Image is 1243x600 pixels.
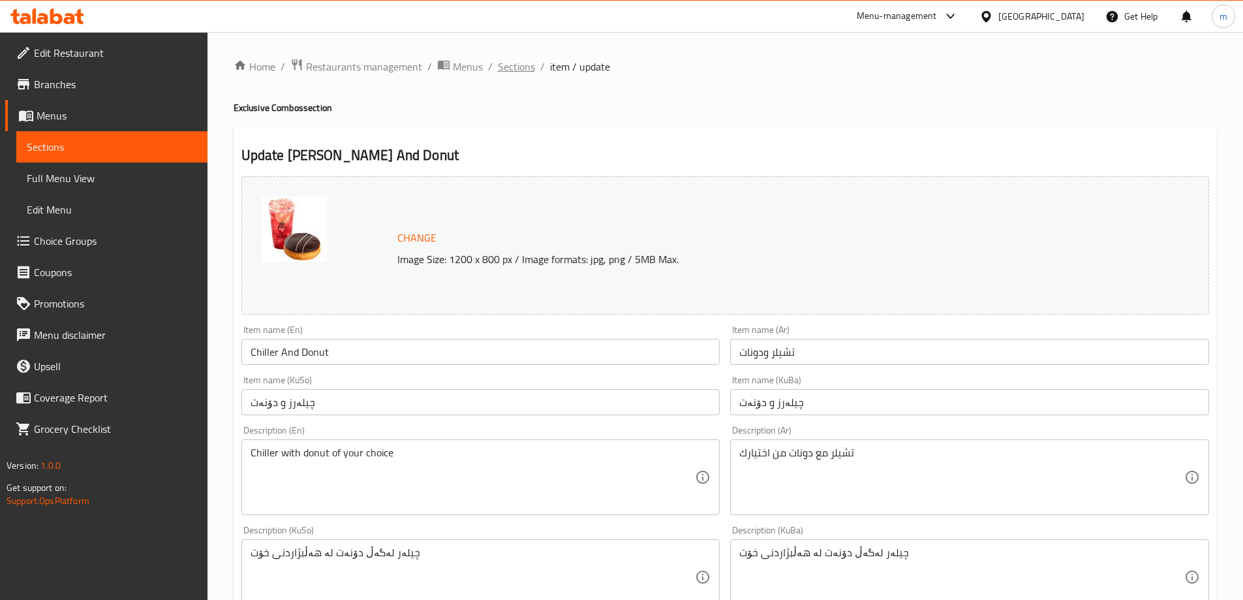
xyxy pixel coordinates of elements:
[550,59,610,74] span: item / update
[5,288,207,319] a: Promotions
[427,59,432,74] li: /
[5,69,207,100] a: Branches
[34,421,197,437] span: Grocery Checklist
[1220,9,1227,24] span: m
[16,163,207,194] a: Full Menu View
[5,37,207,69] a: Edit Restaurant
[40,457,61,474] span: 1.0.0
[34,358,197,374] span: Upsell
[5,225,207,257] a: Choice Groups
[5,413,207,445] a: Grocery Checklist
[5,351,207,382] a: Upsell
[16,131,207,163] a: Sections
[7,479,67,496] span: Get support on:
[234,58,1217,75] nav: breadcrumb
[998,9,1084,24] div: [GEOGRAPHIC_DATA]
[437,58,483,75] a: Menus
[730,339,1209,365] input: Enter name Ar
[262,197,327,262] img: %D8%AA%D8%B4%D9%84%D8%B1_%D9%85%D8%B9_%D8%AF%D9%88%D9%86%D8%A7%D8%AA_1638903582396001459.jpg
[5,319,207,351] a: Menu disclaimer
[34,327,197,343] span: Menu disclaimer
[37,108,197,123] span: Menus
[34,45,197,61] span: Edit Restaurant
[5,382,207,413] a: Coverage Report
[27,170,197,186] span: Full Menu View
[540,59,545,74] li: /
[27,202,197,217] span: Edit Menu
[281,59,285,74] li: /
[453,59,483,74] span: Menus
[392,251,1088,267] p: Image Size: 1200 x 800 px / Image formats: jpg, png / 5MB Max.
[7,457,38,474] span: Version:
[730,389,1209,415] input: Enter name KuBa
[739,447,1184,509] textarea: تشيلر مع دونات من اختيارك
[27,139,197,155] span: Sections
[234,101,1217,114] h4: Exclusive Combos section
[397,229,437,247] span: Change
[498,59,535,74] a: Sections
[34,233,197,249] span: Choice Groups
[290,58,422,75] a: Restaurants management
[241,146,1209,165] h2: Update [PERSON_NAME] And Donut
[34,76,197,92] span: Branches
[392,225,442,251] button: Change
[488,59,493,74] li: /
[7,492,89,509] a: Support.OpsPlatform
[241,389,720,415] input: Enter name KuSo
[34,296,197,311] span: Promotions
[857,8,937,24] div: Menu-management
[234,59,275,74] a: Home
[5,100,207,131] a: Menus
[34,264,197,280] span: Coupons
[251,447,696,509] textarea: Chiller with donut of your choice
[5,257,207,288] a: Coupons
[16,194,207,225] a: Edit Menu
[306,59,422,74] span: Restaurants management
[34,390,197,405] span: Coverage Report
[241,339,720,365] input: Enter name En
